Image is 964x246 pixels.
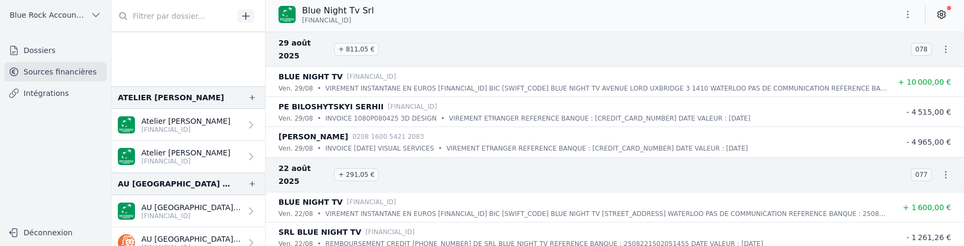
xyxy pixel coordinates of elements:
[317,208,321,219] div: •
[111,32,265,86] occluded-content: And 1 item before
[326,83,887,94] p: VIREMENT INSTANTANE EN EUROS [FINANCIAL_ID] BIC [SWIFT_CODE] BLUE NIGHT TV AVENUE LORD UXBRIDGE 3...
[438,143,442,154] div: •
[326,143,434,154] p: INVOICE [DATE] VISUAL SERVICES
[347,197,396,207] p: [FINANCIAL_ID]
[118,91,224,104] div: ATELIER [PERSON_NAME]
[302,16,351,25] span: [FINANCIAL_ID]
[10,10,86,20] span: Blue Rock Accounting
[278,100,383,113] p: PE BILOSHYTSKYI SERHII
[111,141,265,173] a: Atelier [PERSON_NAME] [FINANCIAL_ID]
[906,138,951,146] span: - 4 965,00 €
[278,143,313,154] p: ven. 29/08
[278,36,330,62] span: 29 août 2025
[334,43,379,56] span: + 811,05 €
[278,196,343,208] p: BLUE NIGHT TV
[317,143,321,154] div: •
[141,234,242,244] p: AU [GEOGRAPHIC_DATA] SA
[118,148,135,165] img: BNP_BE_BUSINESS_GEBABEBB.png
[141,116,230,126] p: Atelier [PERSON_NAME]
[111,195,265,227] a: AU [GEOGRAPHIC_DATA] SA [FINANCIAL_ID]
[278,226,361,238] p: SRL BLUE NIGHT TV
[906,108,951,116] span: - 4 515,00 €
[366,227,415,237] p: [FINANCIAL_ID]
[4,41,107,60] a: Dossiers
[449,113,750,124] p: VIREMENT ETRANGER REFERENCE BANQUE : [CREDIT_CARD_NUMBER] DATE VALEUR : [DATE]
[118,116,135,133] img: BNP_BE_BUSINESS_GEBABEBB.png
[903,203,951,212] span: + 1 600,00 €
[111,6,234,26] input: Filtrer par dossier...
[278,162,330,188] span: 22 août 2025
[302,4,374,17] p: Blue Night Tv Srl
[4,84,107,103] a: Intégrations
[4,224,107,241] button: Déconnexion
[352,131,424,142] p: 0208 1600 5421 2083
[278,6,296,23] img: BNP_BE_BUSINESS_GEBABEBB.png
[326,113,437,124] p: INVOICE 1080P080425 3D DESIGN
[118,177,231,190] div: AU [GEOGRAPHIC_DATA] SA
[118,203,135,220] img: BNP_BE_BUSINESS_GEBABEBB.png
[141,202,242,213] p: AU [GEOGRAPHIC_DATA] SA
[347,71,396,82] p: [FINANCIAL_ID]
[278,113,313,124] p: ven. 29/08
[911,168,932,181] span: 077
[278,70,343,83] p: BLUE NIGHT TV
[317,83,321,94] div: •
[326,208,887,219] p: VIREMENT INSTANTANE EN EUROS [FINANCIAL_ID] BIC [SWIFT_CODE] BLUE NIGHT TV [STREET_ADDRESS] WATER...
[278,208,313,219] p: ven. 22/08
[334,168,379,181] span: + 291,05 €
[317,113,321,124] div: •
[911,43,932,56] span: 078
[898,78,951,86] span: + 10 000,00 €
[111,109,265,141] a: Atelier [PERSON_NAME] [FINANCIAL_ID]
[446,143,748,154] p: VIREMENT ETRANGER REFERENCE BANQUE : [CREDIT_CARD_NUMBER] DATE VALEUR : [DATE]
[278,83,313,94] p: ven. 29/08
[141,147,230,158] p: Atelier [PERSON_NAME]
[278,130,348,143] p: [PERSON_NAME]
[906,233,951,242] span: - 1 261,26 €
[141,212,242,220] p: [FINANCIAL_ID]
[441,113,445,124] div: •
[141,125,230,134] p: [FINANCIAL_ID]
[4,6,107,24] button: Blue Rock Accounting
[4,62,107,81] a: Sources financières
[141,157,230,166] p: [FINANCIAL_ID]
[388,101,437,112] p: [FINANCIAL_ID]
